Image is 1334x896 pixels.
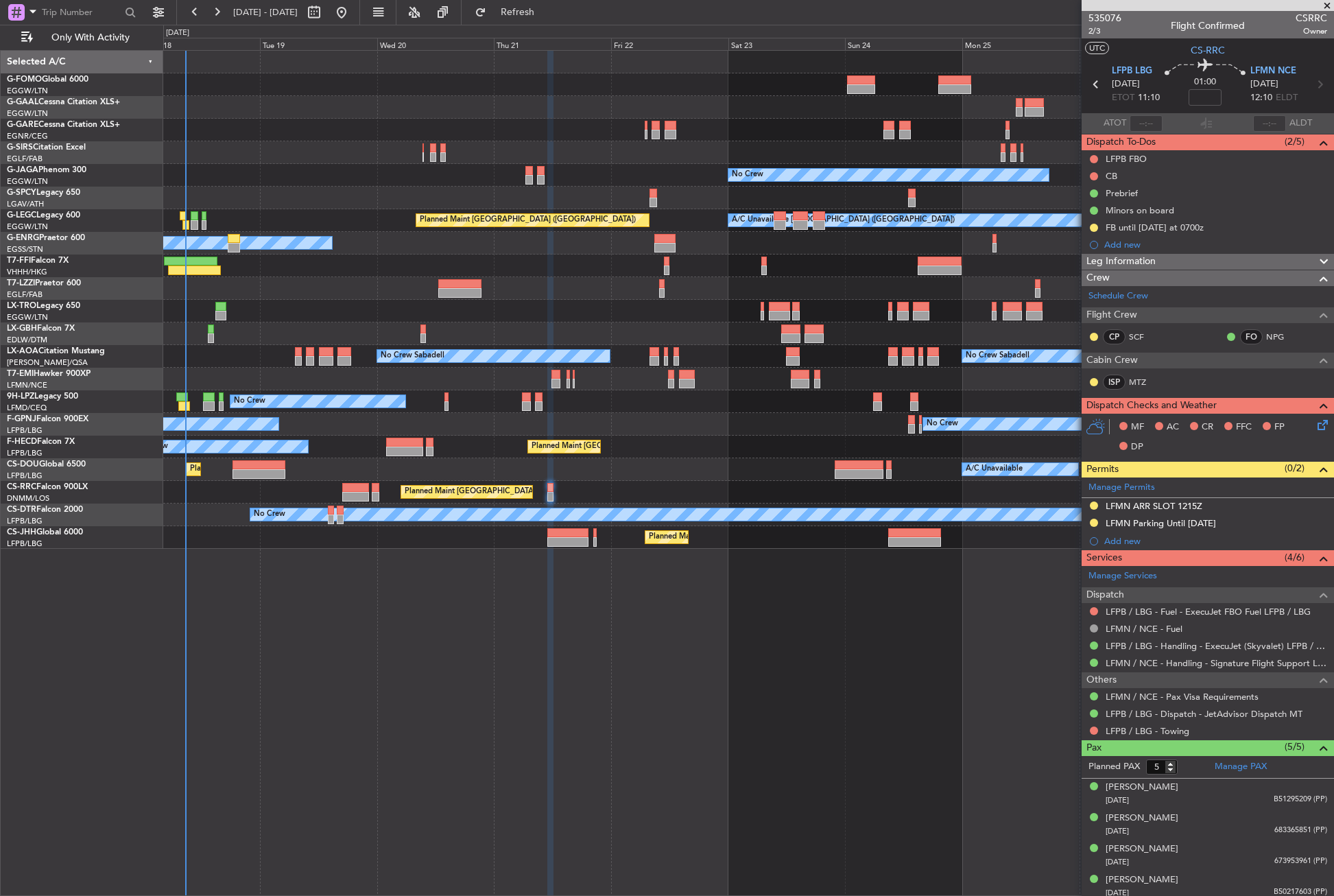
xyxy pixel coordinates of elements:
a: Manage PAX [1215,760,1267,774]
span: Flight Crew [1086,307,1137,323]
div: FO [1240,329,1263,344]
span: Services [1086,550,1122,566]
a: EGLF/FAB [7,290,43,300]
div: No Crew [254,504,285,525]
div: LFMN Parking Until [DATE] [1106,517,1216,529]
a: LX-AOACitation Mustang [7,347,105,355]
div: ISP [1103,375,1125,390]
div: LFMN ARR SLOT 1215Z [1106,500,1202,512]
a: T7-LZZIPraetor 600 [7,279,81,287]
label: Planned PAX [1088,760,1140,774]
a: LFPB / LBG - Handling - ExecuJet (Skyvalet) LFPB / LBG [1106,640,1327,652]
span: LX-AOA [7,347,38,355]
span: G-ENRG [7,234,39,242]
span: Owner [1296,25,1327,37]
a: LFMD/CEQ [7,403,47,413]
span: 12:10 [1250,91,1272,105]
div: LFPB FBO [1106,153,1147,165]
a: G-ENRGPraetor 600 [7,234,85,242]
a: LFPB / LBG - Towing [1106,725,1189,737]
a: G-FOMOGlobal 6000 [7,75,88,84]
span: [DATE] [1106,857,1129,867]
a: Manage Permits [1088,481,1155,495]
div: Planned Maint [GEOGRAPHIC_DATA] ([GEOGRAPHIC_DATA]) [405,482,621,502]
span: CS-JHH [7,528,36,537]
button: Refresh [468,1,551,23]
a: MTZ [1129,376,1160,388]
a: NPG [1266,331,1297,343]
div: No Crew [927,414,958,434]
a: G-LEGCLegacy 600 [7,211,80,220]
div: Planned Maint [GEOGRAPHIC_DATA] ([GEOGRAPHIC_DATA]) [420,210,636,231]
span: CS-DOU [7,460,39,469]
div: Minors on board [1106,204,1174,216]
span: Only With Activity [36,33,145,43]
a: LFMN / NCE - Pax Visa Requirements [1106,691,1259,703]
div: [PERSON_NAME] [1106,873,1178,887]
a: T7-EMIHawker 900XP [7,370,91,378]
a: G-JAGAPhenom 300 [7,166,86,174]
a: LFPB/LBG [7,425,43,436]
span: MF [1131,421,1144,434]
a: LFMN/NCE [7,380,47,390]
a: [PERSON_NAME]/QSA [7,357,88,368]
span: Permits [1086,462,1119,478]
span: Dispatch Checks and Weather [1086,398,1217,414]
span: FP [1274,421,1285,434]
div: Add new [1104,239,1327,250]
span: Dispatch [1086,587,1124,603]
span: [DATE] [1250,78,1278,91]
span: Leg Information [1086,254,1156,270]
a: G-GAALCessna Citation XLS+ [7,98,120,106]
span: 11:10 [1138,91,1160,105]
span: LX-GBH [7,325,37,333]
div: Thu 21 [494,38,611,50]
span: T7-EMI [7,370,34,378]
a: CS-DOUGlobal 6500 [7,460,86,469]
div: Tue 26 [1080,38,1197,50]
div: [PERSON_NAME] [1106,842,1178,856]
div: Fri 22 [611,38,728,50]
button: Only With Activity [15,27,149,49]
div: CP [1103,329,1125,344]
span: B51295209 (PP) [1274,794,1327,805]
span: CSRRC [1296,11,1327,25]
div: Sat 23 [728,38,846,50]
a: LFPB / LBG - Dispatch - JetAdvisor Dispatch MT [1106,708,1302,720]
span: T7-FFI [7,257,31,265]
span: CS-RRC [1191,43,1225,58]
div: No Crew [234,391,265,412]
a: G-SPCYLegacy 650 [7,189,80,197]
span: ETOT [1112,91,1134,105]
span: Others [1086,672,1117,688]
span: 9H-LPZ [7,392,34,401]
a: LFMN / NCE - Handling - Signature Flight Support LFMN / NCE [1106,657,1327,669]
div: Planned Maint [GEOGRAPHIC_DATA] ([GEOGRAPHIC_DATA]) [190,459,406,480]
div: Wed 20 [377,38,495,50]
span: 01:00 [1194,75,1216,89]
input: Trip Number [42,2,121,23]
a: LFPB/LBG [7,516,43,526]
a: LFPB / LBG - Fuel - ExecuJet FBO Fuel LFPB / LBG [1106,606,1311,617]
span: LX-TRO [7,302,36,310]
a: T7-FFIFalcon 7X [7,257,69,265]
a: F-HECDFalcon 7X [7,438,75,446]
span: G-FOMO [7,75,42,84]
span: ELDT [1276,91,1298,105]
span: [DATE] [1112,78,1140,91]
div: Planned Maint [GEOGRAPHIC_DATA] ([GEOGRAPHIC_DATA]) [649,527,865,547]
span: [DATE] - [DATE] [233,6,298,19]
a: EGGW/LTN [7,176,48,187]
a: LFPB/LBG [7,448,43,458]
span: Pax [1086,740,1101,756]
span: G-LEGC [7,211,36,220]
span: [DATE] [1106,826,1129,836]
button: UTC [1085,42,1109,54]
a: G-GARECessna Citation XLS+ [7,121,120,129]
span: T7-LZZI [7,279,35,287]
div: A/C Unavailable [GEOGRAPHIC_DATA] ([GEOGRAPHIC_DATA]) [732,210,955,231]
span: 535076 [1088,11,1121,25]
span: [DATE] [1106,795,1129,805]
span: F-HECD [7,438,37,446]
a: F-GPNJFalcon 900EX [7,415,88,423]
